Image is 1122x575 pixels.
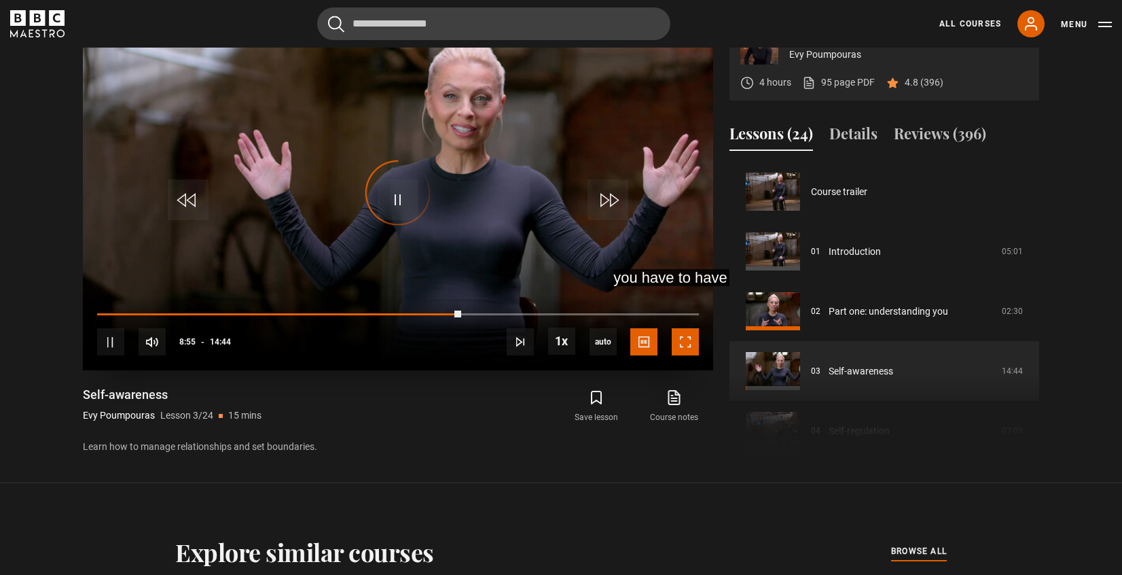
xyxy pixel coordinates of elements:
div: Current quality: 360p [590,328,617,355]
button: Submit the search query [328,16,344,33]
a: Part one: understanding you [829,304,948,319]
div: Progress Bar [97,313,699,316]
input: Search [317,7,670,40]
video-js: Video Player [83,16,713,370]
button: Lessons (24) [729,122,813,151]
p: Evy Poumpouras [789,48,1028,62]
button: Reviews (396) [894,122,986,151]
button: Captions [630,328,657,355]
button: Fullscreen [672,328,699,355]
p: 4.8 (396) [905,75,943,90]
a: Self-awareness [829,364,893,379]
a: Introduction [829,245,881,259]
button: Next Lesson [507,328,534,355]
span: 8:55 [179,330,196,354]
span: auto [590,328,617,355]
button: Toggle navigation [1061,18,1112,31]
p: Lesson 3/24 [160,408,213,423]
h1: Self-awareness [83,387,261,403]
a: Course notes [636,387,713,426]
p: 15 mins [228,408,261,423]
p: Learn how to manage relationships and set boundaries. [83,440,713,454]
a: Course trailer [811,185,867,199]
button: Pause [97,328,124,355]
h2: Explore similar courses [175,538,434,566]
span: browse all [891,544,947,558]
span: 14:44 [210,330,231,354]
p: Evy Poumpouras [83,408,155,423]
a: browse all [891,544,947,559]
span: - [201,337,204,347]
button: Details [829,122,877,151]
svg: BBC Maestro [10,10,65,37]
button: Playback Rate [548,328,575,355]
a: 95 page PDF [802,75,875,90]
button: Mute [139,328,166,355]
a: All Courses [939,18,1001,30]
p: 4 hours [759,75,791,90]
button: Save lesson [558,387,635,426]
